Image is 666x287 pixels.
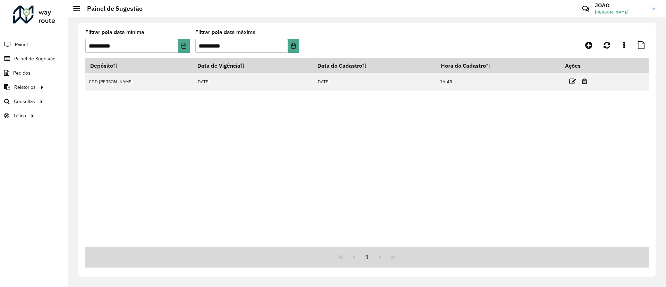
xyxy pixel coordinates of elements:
td: [DATE] [193,73,313,91]
a: Contato Rápido [578,1,593,16]
th: Data do Cadastro [313,58,436,73]
td: 16:45 [436,73,560,91]
td: CDD [PERSON_NAME] [85,73,193,91]
button: 1 [360,251,374,264]
span: Tático [13,112,26,119]
td: [DATE] [313,73,436,91]
span: Pedidos [13,69,31,77]
label: Filtrar pela data mínima [85,28,144,36]
span: Consultas [14,98,35,105]
button: Choose Date [178,39,189,53]
a: Editar [569,77,576,86]
th: Data de Vigência [193,58,313,73]
span: [PERSON_NAME] [595,9,647,15]
th: Hora do Cadastro [436,58,560,73]
button: Choose Date [288,39,299,53]
h3: JOAO [595,2,647,9]
th: Depósito [85,58,193,73]
label: Filtrar pela data máxima [195,28,256,36]
span: Relatórios [14,84,36,91]
span: Painel [15,41,28,48]
a: Excluir [582,77,587,86]
th: Ações [560,58,602,73]
h2: Painel de Sugestão [80,5,143,12]
span: Painel de Sugestão [14,55,55,62]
